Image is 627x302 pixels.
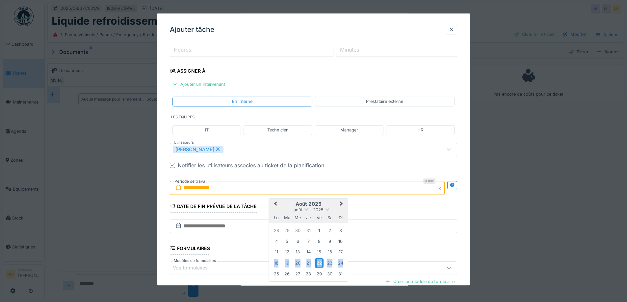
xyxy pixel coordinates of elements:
h2: août 2025 [269,201,348,207]
div: Choose vendredi 1 août 2025 [315,226,324,235]
label: Minutes [339,46,360,54]
div: Choose mardi 26 août 2025 [283,269,292,278]
div: Choose dimanche 10 août 2025 [336,237,345,246]
div: En interne [232,99,252,105]
div: Notifier les utilisateurs associés au ticket de la planification [178,161,324,169]
div: Choose lundi 25 août 2025 [272,269,281,278]
div: Choose vendredi 15 août 2025 [315,248,324,257]
div: Choose mercredi 20 août 2025 [293,259,302,267]
span: août [294,207,302,212]
div: Choose lundi 4 août 2025 [272,237,281,246]
div: Choose mercredi 13 août 2025 [293,248,302,257]
div: Month août, 2025 [271,225,346,279]
div: Choose dimanche 24 août 2025 [336,259,345,267]
h3: Ajouter tâche [170,26,214,34]
div: Choose vendredi 22 août 2025 [315,258,324,268]
div: Choose jeudi 21 août 2025 [304,259,313,267]
div: Choose dimanche 17 août 2025 [336,248,345,257]
div: Choose jeudi 31 juillet 2025 [304,226,313,235]
div: Choose mercredi 30 juillet 2025 [293,226,302,235]
div: Ajouter un intervenant [170,80,228,89]
label: Modèles de formulaires [172,258,217,264]
div: Choose dimanche 3 août 2025 [336,226,345,235]
div: dimanche [336,214,345,222]
div: Formulaires [170,244,210,255]
div: Choose mardi 29 juillet 2025 [283,226,292,235]
div: Choose samedi 9 août 2025 [326,237,334,246]
button: Next Month [337,199,347,210]
div: [PERSON_NAME] [173,146,223,153]
button: Previous Month [270,199,280,210]
div: Choose mercredi 27 août 2025 [293,269,302,278]
div: Choose samedi 30 août 2025 [326,269,334,278]
div: mercredi [293,214,302,222]
div: Choose mardi 5 août 2025 [283,237,292,246]
div: Créer un modèle de formulaire [383,277,457,286]
div: Choose jeudi 7 août 2025 [304,237,313,246]
div: Choose mardi 19 août 2025 [283,259,292,267]
div: Choose lundi 18 août 2025 [272,259,281,267]
div: Choose vendredi 8 août 2025 [315,237,324,246]
div: Vos formulaires [173,264,217,271]
label: Heures [172,46,193,54]
div: IT [205,127,209,133]
div: samedi [326,214,334,222]
div: Requis [423,178,435,184]
div: Choose lundi 11 août 2025 [272,248,281,257]
div: Choose mardi 12 août 2025 [283,248,292,257]
div: Choose samedi 16 août 2025 [326,248,334,257]
label: Les équipes [171,114,457,122]
label: Utilisateurs [172,140,195,145]
div: Choose vendredi 29 août 2025 [315,269,324,278]
div: Choose lundi 28 juillet 2025 [272,226,281,235]
div: Choose samedi 23 août 2025 [326,259,334,267]
div: Choose dimanche 31 août 2025 [336,269,345,278]
div: Prestataire externe [366,99,403,105]
div: Technicien [267,127,289,133]
div: lundi [272,214,281,222]
div: Choose mercredi 6 août 2025 [293,237,302,246]
div: Date de fin prévue de la tâche [170,201,257,213]
label: Période de travail [174,178,208,185]
div: Assigner à [170,66,205,77]
div: Choose jeudi 14 août 2025 [304,248,313,257]
div: Choose jeudi 28 août 2025 [304,269,313,278]
button: Close [437,181,445,195]
div: Manager [340,127,358,133]
div: mardi [283,214,292,222]
div: Choose samedi 2 août 2025 [326,226,334,235]
div: jeudi [304,214,313,222]
span: 2025 [313,207,324,212]
div: HR [417,127,423,133]
div: vendredi [315,214,324,222]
